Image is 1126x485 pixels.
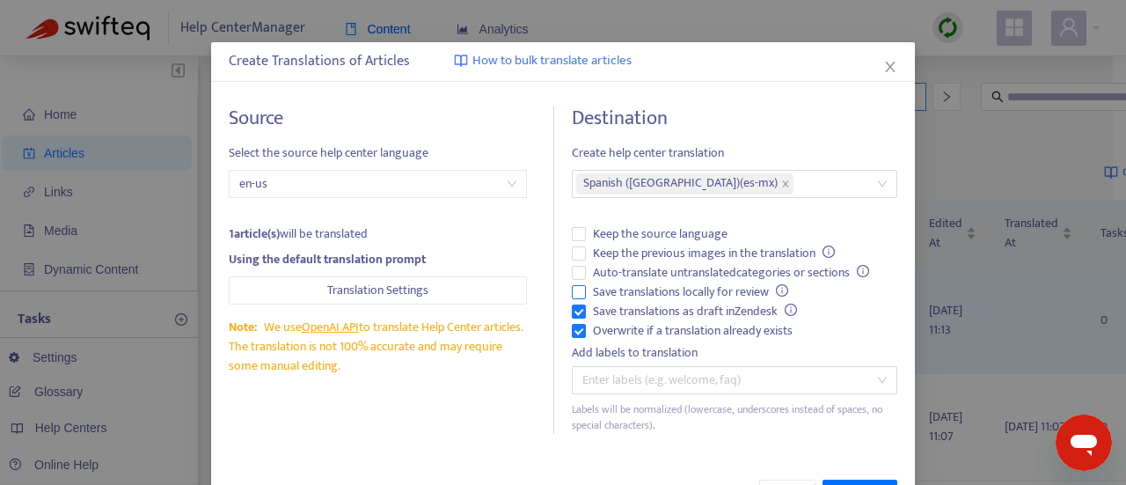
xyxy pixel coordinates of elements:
[229,143,527,163] span: Select the source help center language
[883,60,897,74] span: close
[586,224,735,244] span: Keep the source language
[823,246,835,258] span: info-circle
[229,224,280,244] strong: 1 article(s)
[781,180,790,188] span: close
[454,51,632,71] a: How to bulk translate articles
[586,263,876,283] span: Auto-translate untranslated categories or sections
[586,283,795,302] span: Save translations locally for review
[586,244,842,263] span: Keep the previous images in the translation
[1056,415,1112,471] iframe: Button to launch messaging window
[583,173,778,195] span: Spanish ([GEOGRAPHIC_DATA]) ( es-mx )
[302,317,359,337] a: OpenAI API
[572,343,897,363] div: Add labels to translation
[586,302,804,321] span: Save translations as draft in Zendesk
[586,321,800,341] span: Overwrite if a translation already exists
[572,401,897,435] div: Labels will be normalized (lowercase, underscores instead of spaces, no special characters).
[229,107,527,130] h4: Source
[572,107,897,130] h4: Destination
[229,317,257,337] span: Note:
[785,304,797,316] span: info-circle
[327,281,428,300] span: Translation Settings
[229,51,897,72] div: Create Translations of Articles
[454,54,468,68] img: image-link
[776,284,788,297] span: info-circle
[229,224,527,244] div: will be translated
[229,276,527,305] button: Translation Settings
[857,265,869,277] span: info-circle
[229,250,527,269] div: Using the default translation prompt
[881,57,900,77] button: Close
[239,171,516,197] span: en-us
[472,51,632,71] span: How to bulk translate articles
[572,143,897,163] span: Create help center translation
[229,318,527,376] div: We use to translate Help Center articles. The translation is not 100% accurate and may require so...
